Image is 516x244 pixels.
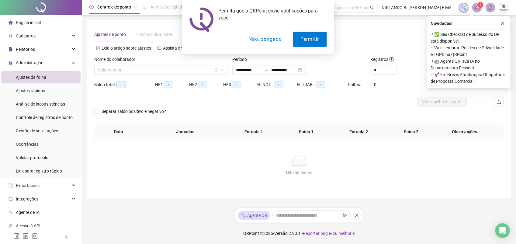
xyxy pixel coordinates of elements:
[9,197,13,201] span: sync
[94,81,155,88] div: Saldo total:
[94,56,139,63] label: Nome do colaborador
[343,213,347,218] span: send
[223,81,257,88] div: HE 3:
[13,233,19,239] span: facebook
[16,142,39,147] span: Ocorrências
[280,124,332,140] th: Saída 1
[214,68,218,72] span: filter
[497,99,501,104] span: upload
[9,183,13,188] span: export
[82,223,516,244] footer: QRPoint © 2025 - 2.93.1 -
[32,233,38,239] span: instagram
[303,231,355,236] span: Reportar bug e/ou melhoria
[164,82,173,88] span: --:--
[431,71,507,85] span: ⚬ 🚀 Em Breve, Atualização Obrigatória de Proposta Comercial
[16,155,48,160] span: Validar protocolo
[220,68,224,72] span: down
[189,7,214,32] img: notification icon
[431,124,498,140] th: Observações
[16,210,40,215] span: Agente de IA
[16,223,40,228] span: Acesso à API
[258,81,297,88] div: H. NOT.:
[64,235,69,239] span: left
[102,169,497,176] div: Não há dados
[348,82,362,87] span: Faltas:
[371,56,394,63] span: Registros
[436,128,493,135] span: Observações
[116,82,126,88] span: --:--
[241,32,289,47] button: Não, obrigado
[16,183,40,188] span: Exportações
[16,75,46,80] span: Ajustes da folha
[417,97,467,106] button: Ver espelho de ponto
[16,197,38,201] span: Integrações
[227,124,280,140] th: Entrada 1
[99,108,168,115] span: Separar saldo positivo e negativo?
[274,82,283,88] span: --:--
[198,82,207,88] span: --:--
[374,82,376,87] span: 0
[9,224,13,228] span: api
[385,124,437,140] th: Saída 2
[16,115,73,120] span: Controle de registros de ponto
[16,88,45,93] span: Ajustes rápidos
[355,213,359,218] span: close
[495,223,510,238] div: Open Intercom Messenger
[23,233,29,239] span: linkedin
[16,60,43,65] span: Administração
[274,231,288,236] span: Versão
[16,102,65,106] span: Análise de inconsistências
[332,124,385,140] th: Entrada 2
[9,61,13,65] span: lock
[238,211,270,220] div: Agente QR
[293,32,327,47] button: Permitir
[431,58,507,71] span: ⚬ 🤖 Agente QR: sua IA no Departamento Pessoal
[232,56,251,63] label: Período
[264,68,269,72] span: to
[240,212,246,219] img: sparkle-icon.fc2bf0ac1784a2077858766a79e2daf3.svg
[297,81,348,88] div: H. TRAB.:
[232,82,241,88] span: --:--
[16,128,58,133] span: Gestão de solicitações
[94,124,143,140] th: Data
[264,68,269,72] span: swap-right
[214,7,327,21] div: Permita que o QRPoint envie notificações para você!
[16,169,62,173] span: Link para registro rápido
[390,57,394,61] span: info-circle
[316,82,325,88] span: --:--
[189,81,223,88] div: HE 2:
[155,81,189,88] div: HE 1:
[143,124,228,140] th: Jornadas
